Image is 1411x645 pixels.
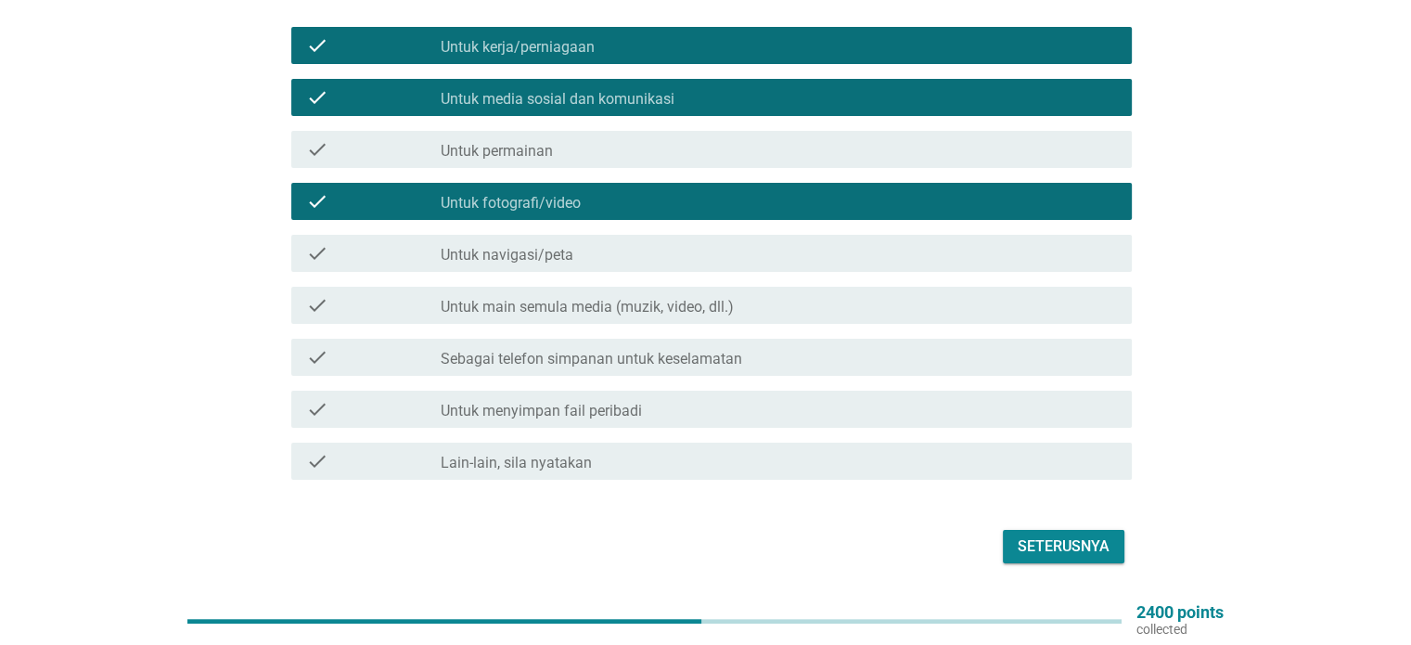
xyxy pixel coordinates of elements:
[306,34,328,57] i: check
[441,142,553,161] label: Untuk permainan
[441,38,595,57] label: Untuk kerja/perniagaan
[306,190,328,213] i: check
[441,90,674,109] label: Untuk media sosial dan komunikasi
[1018,535,1110,558] div: Seterusnya
[441,350,742,368] label: Sebagai telefon simpanan untuk keselamatan
[1136,604,1224,621] p: 2400 points
[306,450,328,472] i: check
[1003,530,1124,563] button: Seterusnya
[306,86,328,109] i: check
[306,138,328,161] i: check
[306,294,328,316] i: check
[1136,621,1224,638] p: collected
[306,398,328,420] i: check
[306,242,328,264] i: check
[441,402,642,420] label: Untuk menyimpan fail peribadi
[441,298,734,316] label: Untuk main semula media (muzik, video, dll.)
[441,246,573,264] label: Untuk navigasi/peta
[441,454,592,472] label: Lain-lain, sila nyatakan
[306,346,328,368] i: check
[441,194,581,213] label: Untuk fotografi/video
